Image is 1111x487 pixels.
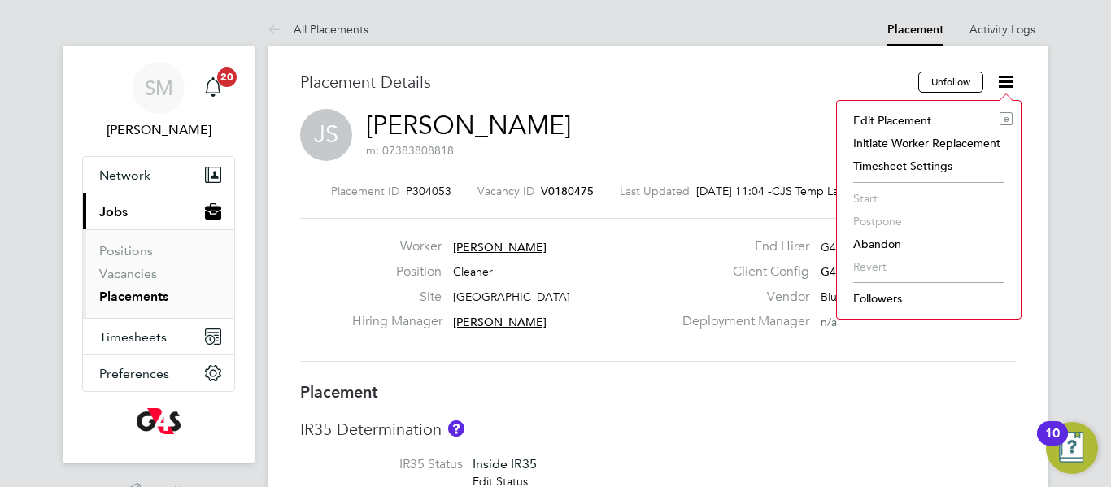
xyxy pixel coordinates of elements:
[300,72,906,93] h3: Placement Details
[477,184,534,198] label: Vacancy ID
[268,22,368,37] a: All Placements
[145,77,173,98] span: SM
[673,263,809,280] label: Client Config
[83,229,234,318] div: Jobs
[300,456,463,473] label: IR35 Status
[845,210,1013,233] li: Postpone
[197,62,229,114] a: 20
[137,408,181,434] img: g4s-logo-retina.png
[845,109,1013,132] li: Edit Placement
[453,315,547,329] span: [PERSON_NAME]
[300,419,1016,440] h3: IR35 Determination
[673,238,809,255] label: End Hirer
[821,315,837,329] span: n/a
[331,184,399,198] label: Placement ID
[83,157,234,193] button: Network
[1000,112,1013,125] i: e
[845,187,1013,210] li: Start
[821,240,1026,254] span: G4S Facilities Management (Uk) Limited
[366,110,571,141] a: [PERSON_NAME]
[352,313,442,330] label: Hiring Manager
[696,184,772,198] span: [DATE] 11:04 -
[82,408,235,434] a: Go to home page
[406,184,451,198] span: P304053
[969,22,1035,37] a: Activity Logs
[473,456,537,472] span: Inside IR35
[82,62,235,140] a: SM[PERSON_NAME]
[918,72,983,93] button: Unfollow
[63,46,255,463] nav: Main navigation
[673,289,809,306] label: Vendor
[453,289,570,304] span: [GEOGRAPHIC_DATA]
[99,204,128,220] span: Jobs
[99,329,167,345] span: Timesheets
[82,120,235,140] span: Shirley Marshall
[366,143,454,158] span: m: 07383808818
[99,366,169,381] span: Preferences
[772,184,863,198] span: CJS Temp Labour
[352,263,442,280] label: Position
[99,167,150,183] span: Network
[83,355,234,391] button: Preferences
[352,289,442,306] label: Site
[300,382,378,402] b: Placement
[453,240,547,254] span: [PERSON_NAME]
[352,238,442,255] label: Worker
[448,420,464,437] button: About IR35
[821,289,901,304] span: Blue Arrow Ltd.
[887,23,943,37] a: Placement
[620,184,690,198] label: Last Updated
[453,264,493,279] span: Cleaner
[845,233,1013,255] li: Abandon
[217,67,237,87] span: 20
[99,266,157,281] a: Vacancies
[99,289,168,304] a: Placements
[845,154,1013,177] li: Timesheet Settings
[845,287,1013,310] li: Followers
[83,319,234,354] button: Timesheets
[99,243,153,259] a: Positions
[1045,433,1060,454] div: 10
[845,132,1013,154] li: Initiate Worker Replacement
[845,255,1013,278] li: Revert
[821,264,1026,279] span: G4S FM Greenwich Schools - Operati…
[300,109,352,161] span: JS
[541,184,594,198] span: V0180475
[1046,422,1098,474] button: Open Resource Center, 10 new notifications
[673,313,809,330] label: Deployment Manager
[83,193,234,229] button: Jobs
